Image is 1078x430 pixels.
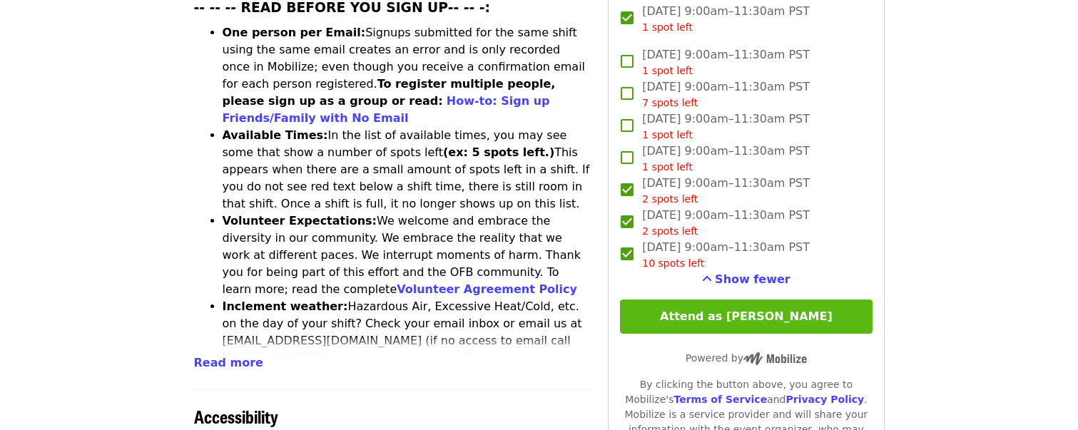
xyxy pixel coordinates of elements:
strong: To register multiple people, please sign up as a group or read: [223,77,556,108]
span: 1 spot left [642,129,693,140]
span: 2 spots left [642,225,698,237]
span: [DATE] 9:00am–11:30am PST [642,111,810,143]
a: How-to: Sign up Friends/Family with No Email [223,94,550,125]
a: Terms of Service [673,394,767,405]
strong: One person per Email: [223,26,366,39]
strong: Inclement weather: [223,300,348,313]
span: 1 spot left [642,65,693,76]
button: Read more [194,354,263,372]
li: Hazardous Air, Excessive Heat/Cold, etc. on the day of your shift? Check your email inbox or emai... [223,298,591,384]
li: In the list of available times, you may see some that show a number of spots left This appears wh... [223,127,591,213]
strong: Available Times: [223,128,328,142]
span: 1 spot left [642,21,693,33]
li: We welcome and embrace the diversity in our community. We embrace the reality that we work at dif... [223,213,591,298]
button: Attend as [PERSON_NAME] [620,300,872,334]
img: Powered by Mobilize [743,352,807,365]
button: See more timeslots [702,271,790,288]
span: [DATE] 9:00am–11:30am PST [642,143,810,175]
a: Privacy Policy [785,394,864,405]
span: [DATE] 9:00am–11:30am PST [642,78,810,111]
span: 10 spots left [642,257,704,269]
li: Signups submitted for the same shift using the same email creates an error and is only recorded o... [223,24,591,127]
span: [DATE] 9:00am–11:30am PST [642,239,810,271]
span: [DATE] 9:00am–11:30am PST [642,207,810,239]
a: Volunteer Agreement Policy [397,282,577,296]
span: [DATE] 9:00am–11:30am PST [642,46,810,78]
strong: (ex: 5 spots left.) [443,145,554,159]
span: 7 spots left [642,97,698,108]
span: Show fewer [715,272,790,286]
span: 2 spots left [642,193,698,205]
strong: Volunteer Expectations: [223,214,377,227]
span: [DATE] 9:00am–11:30am PST [642,3,810,35]
span: 1 spot left [642,161,693,173]
span: Powered by [686,352,807,364]
span: [DATE] 9:00am–11:30am PST [642,175,810,207]
span: Accessibility [194,404,278,429]
span: Read more [194,356,263,369]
